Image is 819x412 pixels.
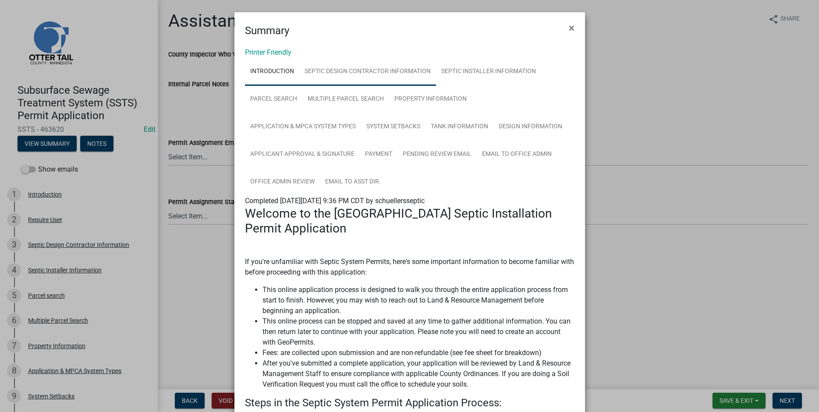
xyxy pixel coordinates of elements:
p: If you're unfamiliar with Septic System Permits, here's some important information to become fami... [245,257,574,278]
a: Pending review Email [397,141,477,169]
h3: Welcome to the [GEOGRAPHIC_DATA] Septic Installation Permit Application [245,206,574,236]
li: Fees: are collected upon submission and are non-refundable (see fee sheet for breakdown) [262,348,574,358]
li: This online process can be stopped and saved at any time to gather additional information. You ca... [262,316,574,348]
a: Applicant Approval & Signature [245,141,360,169]
a: Property Information [389,85,472,113]
h4: Summary [245,23,289,39]
a: Septic Design Contractor Information [299,58,436,86]
span: Completed [DATE][DATE] 9:36 PM CDT by schuellersseptic [245,197,425,205]
a: Tank Information [425,113,493,141]
a: Office Admin Review [245,168,320,196]
a: Payment [360,141,397,169]
a: System Setbacks [361,113,425,141]
a: Parcel search [245,85,302,113]
span: × [569,22,574,34]
li: After you've submitted a complete application, your application will be reviewed by Land & Resour... [262,358,574,390]
li: This online application process is designed to walk you through the entire application process fr... [262,285,574,316]
button: Close [562,16,581,40]
a: Design Information [493,113,567,141]
h4: Steps in the Septic System Permit Application Process: [245,397,574,409]
a: Multiple Parcel Search [302,85,389,113]
a: Application & MPCA System Types [245,113,361,141]
a: Septic Installer Information [436,58,541,86]
a: Email to Asst Dir. [320,168,386,196]
a: Introduction [245,58,299,86]
a: Email to Office Admin [477,141,557,169]
a: Printer Friendly [245,48,291,56]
